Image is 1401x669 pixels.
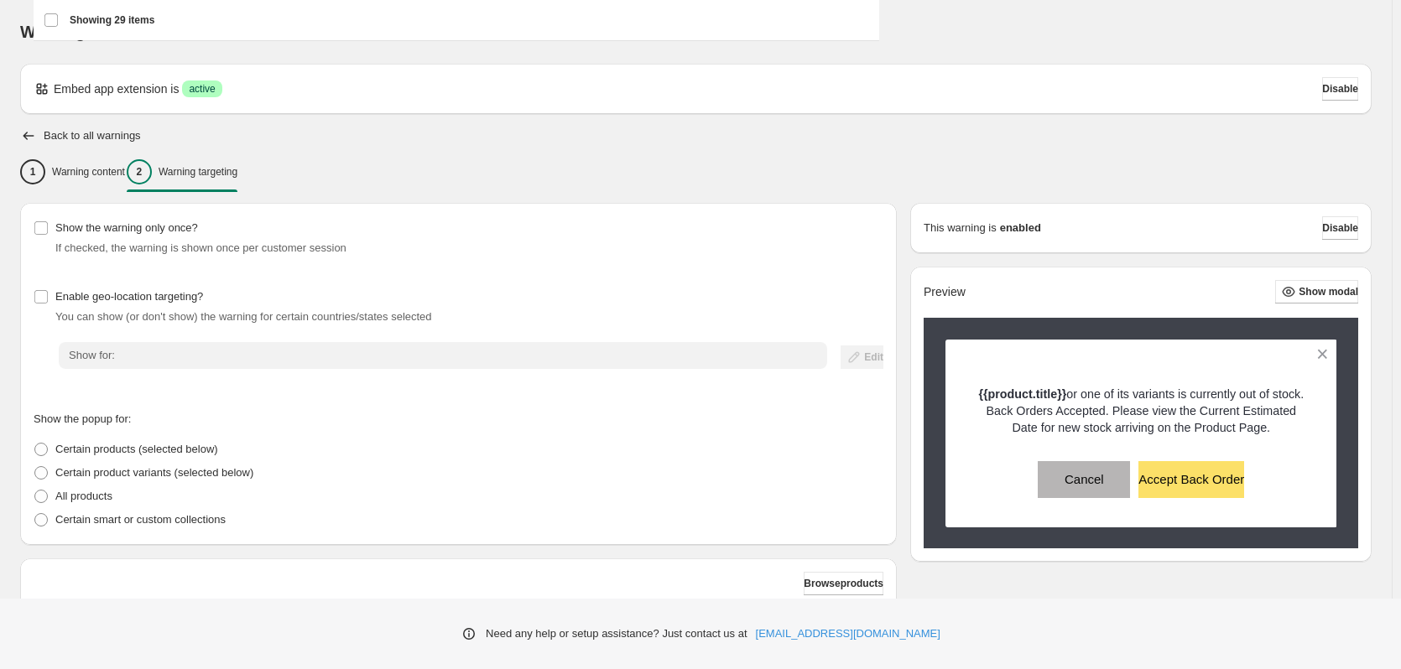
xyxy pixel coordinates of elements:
[127,154,237,189] button: 2Warning targeting
[55,241,346,254] span: If checked, the warning is shown once per customer session
[804,572,883,595] button: Browseproducts
[55,221,198,234] span: Show the warning only once?
[1000,220,1041,236] strong: enabled
[756,625,940,642] a: [EMAIL_ADDRESS][DOMAIN_NAME]
[70,13,154,27] span: Showing 29 items
[52,165,125,179] p: Warning content
[55,443,218,455] span: Certain products (selected below)
[1275,280,1358,303] button: Show modal
[55,290,203,303] span: Enable geo-location targeting?
[127,159,152,184] div: 2
[1038,461,1130,498] button: Cancel
[20,23,95,41] span: Warnings
[54,80,179,97] p: Embed app extension is
[34,412,131,425] span: Show the popup for:
[55,310,432,323] span: You can show (or don't show) the warning for certain countries/states selected
[55,488,112,505] p: All products
[1322,77,1358,101] button: Disable
[924,220,997,236] p: This warning is
[1322,216,1358,240] button: Disable
[978,387,1066,401] strong: {{product.title}}
[1299,285,1358,298] span: Show modal
[975,386,1308,436] p: or one of its variants is currently out of stock. Back Orders Accepted. Please view the Current E...
[1322,221,1358,235] span: Disable
[804,577,883,590] span: Browse products
[159,165,237,179] p: Warning targeting
[55,466,253,479] span: Certain product variants (selected below)
[20,154,125,189] button: 1Warning content
[924,285,966,299] h2: Preview
[1138,461,1244,498] button: Accept Back Order
[44,129,141,143] h2: Back to all warnings
[1322,82,1358,96] span: Disable
[55,511,226,528] p: Certain smart or custom collections
[189,82,215,96] span: active
[69,349,115,361] span: Show for:
[20,159,45,184] div: 1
